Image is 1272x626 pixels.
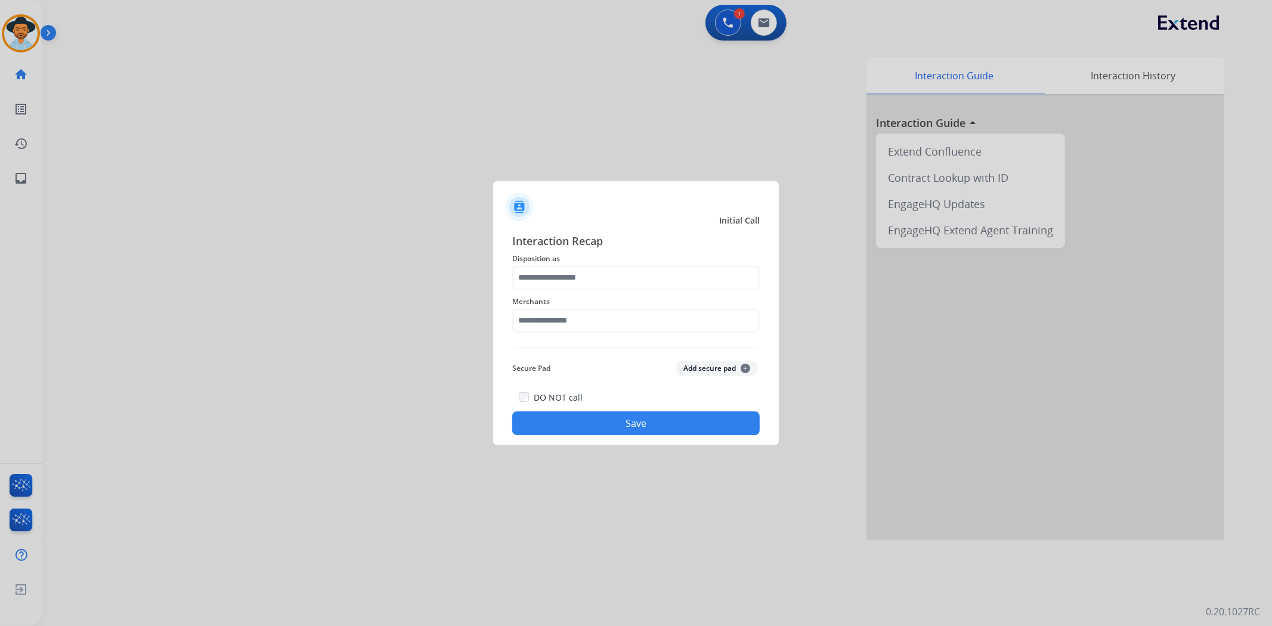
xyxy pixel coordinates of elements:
[512,347,760,348] img: contact-recap-line.svg
[719,215,760,227] span: Initial Call
[512,361,550,376] span: Secure Pad
[534,392,583,404] label: DO NOT call
[676,361,757,376] button: Add secure pad+
[741,364,750,373] span: +
[512,252,760,266] span: Disposition as
[512,295,760,309] span: Merchants
[512,411,760,435] button: Save
[512,233,760,252] span: Interaction Recap
[1206,605,1260,619] p: 0.20.1027RC
[505,193,534,221] img: contactIcon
